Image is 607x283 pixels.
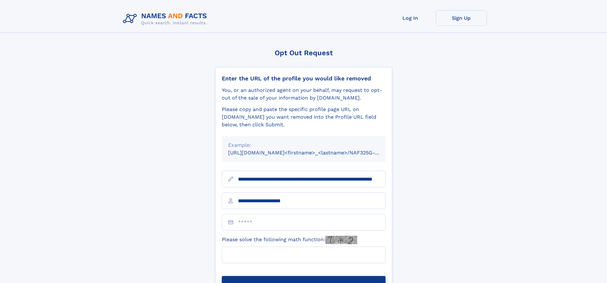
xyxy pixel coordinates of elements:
[228,141,379,149] div: Example:
[222,86,386,102] div: You, or an authorized agent on your behalf, may request to opt-out of the sale of your informatio...
[222,106,386,129] div: Please copy and paste the specific profile page URL on [DOMAIN_NAME] you want removed into the Pr...
[120,10,212,27] img: Logo Names and Facts
[215,49,392,57] div: Opt Out Request
[436,10,487,26] a: Sign Up
[385,10,436,26] a: Log In
[222,75,386,82] div: Enter the URL of the profile you would like removed
[228,150,398,156] small: [URL][DOMAIN_NAME]<firstname>_<lastname>/NAF325G-xxxxxxxx
[222,236,357,244] label: Please solve the following math function:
